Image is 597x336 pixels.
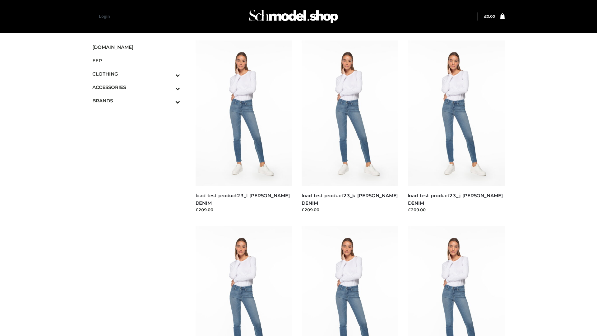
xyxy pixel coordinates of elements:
button: Toggle Submenu [158,81,180,94]
a: FFP [92,54,180,67]
button: Toggle Submenu [158,94,180,107]
a: £0.00 [484,14,495,19]
span: £ [484,14,487,19]
a: load-test-product23_k-[PERSON_NAME] DENIM [302,193,398,206]
div: £209.00 [408,207,505,213]
button: Toggle Submenu [158,67,180,81]
span: ACCESSORIES [92,84,180,91]
a: load-test-product23_j-[PERSON_NAME] DENIM [408,193,503,206]
a: [DOMAIN_NAME] [92,40,180,54]
span: BRANDS [92,97,180,104]
span: FFP [92,57,180,64]
div: £209.00 [302,207,399,213]
a: load-test-product23_l-[PERSON_NAME] DENIM [196,193,290,206]
a: BRANDSToggle Submenu [92,94,180,107]
span: CLOTHING [92,70,180,77]
a: CLOTHINGToggle Submenu [92,67,180,81]
div: £209.00 [196,207,293,213]
bdi: 0.00 [484,14,495,19]
a: ACCESSORIESToggle Submenu [92,81,180,94]
a: Login [99,14,110,19]
img: Schmodel Admin 964 [247,4,340,29]
span: [DOMAIN_NAME] [92,44,180,51]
